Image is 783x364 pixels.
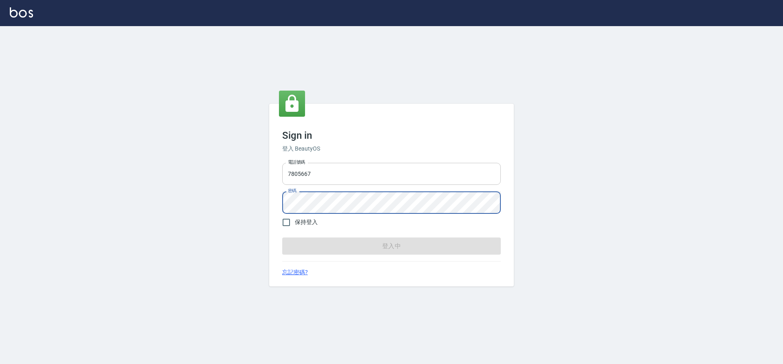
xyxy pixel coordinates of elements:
label: 密碼 [288,188,296,194]
h3: Sign in [282,130,501,141]
label: 電話號碼 [288,159,305,165]
img: Logo [10,7,33,18]
h6: 登入 BeautyOS [282,144,501,153]
span: 保持登入 [295,218,318,226]
a: 忘記密碼? [282,268,308,277]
